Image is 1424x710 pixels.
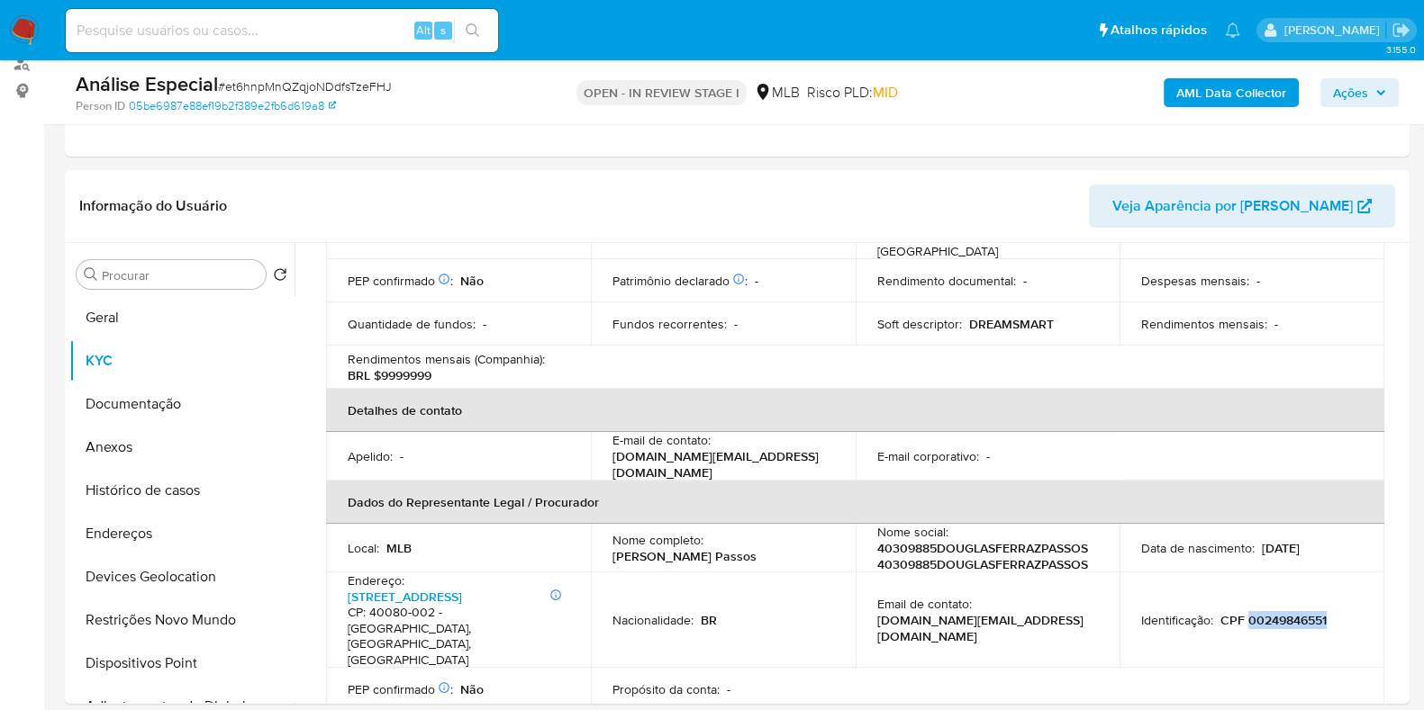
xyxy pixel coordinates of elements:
p: Não [460,273,484,289]
p: Patrimônio declarado : [612,273,748,289]
p: Nome completo : [612,532,703,548]
p: Local : [348,540,379,556]
p: Soft descriptor : [877,316,962,332]
span: 3.155.0 [1385,42,1415,57]
p: - [727,681,730,697]
p: CPF 00249846551 [1220,612,1327,628]
p: [DATE] [1262,540,1300,556]
p: BRL $9999999 [348,367,431,383]
th: Dados do Representante Legal / Procurador [326,481,1384,524]
p: - [400,448,404,464]
button: Veja Aparência por [PERSON_NAME] [1089,184,1395,228]
p: Rendimentos mensais : [1141,316,1267,332]
button: Documentação [69,382,295,426]
button: Dispositivos Point [69,642,295,685]
p: 40309885DOUGLASFERRAZPASSOS 40309885DOUGLASFERRAZPASSOS [877,540,1092,572]
p: Rendimento documental : [877,273,1016,289]
button: AML Data Collector [1164,78,1299,107]
p: Endereço : [348,572,404,589]
p: Quantidade de fundos : [348,316,476,332]
button: Restrições Novo Mundo [69,598,295,642]
input: Procurar [102,267,258,283]
p: Propósito da conta : [612,681,720,697]
button: Geral [69,296,295,339]
h4: CP: 40080-002 - [GEOGRAPHIC_DATA], [GEOGRAPHIC_DATA], [GEOGRAPHIC_DATA] [877,196,1092,259]
button: Histórico de casos [69,469,295,512]
th: Detalhes de contato [326,389,1384,432]
p: E-mail de contato : [612,432,711,448]
h4: CP: 40080-002 - [GEOGRAPHIC_DATA], [GEOGRAPHIC_DATA], [GEOGRAPHIC_DATA] [348,605,562,668]
p: Rendimentos mensais (Companhia) : [348,351,545,367]
p: Fundos recorrentes : [612,316,727,332]
b: Person ID [76,98,125,114]
button: Anexos [69,426,295,469]
p: [PERSON_NAME] Passos [612,548,757,564]
p: Despesas mensais : [1141,273,1249,289]
p: PEP confirmado : [348,681,453,697]
p: Data de nascimento : [1141,540,1255,556]
p: Email de contato : [877,596,972,612]
button: search-icon [454,18,491,43]
span: Alt [416,22,431,39]
button: Retornar ao pedido padrão [273,267,287,287]
span: Atalhos rápidos [1111,21,1207,40]
p: MLB [386,540,412,556]
div: MLB [754,83,800,103]
p: - [483,316,486,332]
p: - [755,273,758,289]
p: [DOMAIN_NAME][EMAIL_ADDRESS][DOMAIN_NAME] [612,448,827,481]
p: - [734,316,738,332]
p: Identificação : [1141,612,1213,628]
p: BR [701,612,717,628]
button: Procurar [84,267,98,282]
span: Risco PLD: [807,83,898,103]
button: Devices Geolocation [69,555,295,598]
b: AML Data Collector [1176,78,1286,107]
a: Sair [1392,21,1410,40]
b: Análise Especial [76,69,218,98]
p: - [1023,273,1027,289]
p: Nome social : [877,524,948,540]
p: OPEN - IN REVIEW STAGE I [576,80,747,105]
p: DREAMSMART [969,316,1054,332]
p: - [1256,273,1260,289]
button: KYC [69,339,295,382]
span: Ações [1333,78,1368,107]
span: s [440,22,446,39]
p: - [1274,316,1278,332]
button: Ações [1320,78,1399,107]
span: # et6hnpMnQZqjoNDdfsTzeFHJ [218,77,392,95]
p: Não [460,681,484,697]
span: Veja Aparência por [PERSON_NAME] [1112,184,1353,228]
span: MID [873,82,898,103]
a: [STREET_ADDRESS] [348,588,462,606]
a: 05be6987e88ef19b2f389e2fb6d619a8 [129,98,336,114]
p: jhonata.costa@mercadolivre.com [1283,22,1385,39]
h1: Informação do Usuário [79,197,227,215]
p: PEP confirmado : [348,273,453,289]
p: [DOMAIN_NAME][EMAIL_ADDRESS][DOMAIN_NAME] [877,612,1092,644]
input: Pesquise usuários ou casos... [66,19,498,42]
p: Nacionalidade : [612,612,694,628]
p: - [986,448,990,464]
a: Notificações [1225,22,1240,38]
button: Endereços [69,512,295,555]
p: E-mail corporativo : [877,448,979,464]
p: Apelido : [348,448,393,464]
